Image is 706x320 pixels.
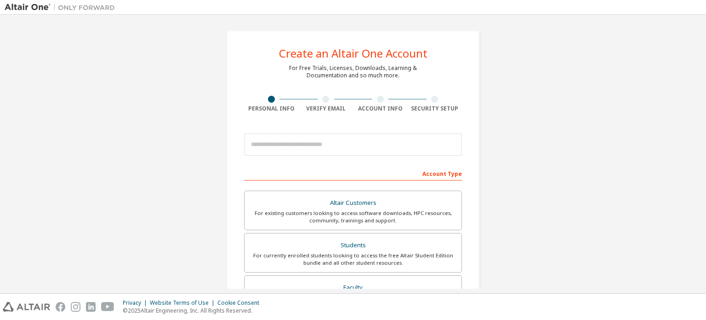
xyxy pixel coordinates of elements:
div: Privacy [123,299,150,307]
div: For existing customers looking to access software downloads, HPC resources, community, trainings ... [250,209,456,224]
div: Students [250,239,456,252]
div: Website Terms of Use [150,299,217,307]
div: Faculty [250,281,456,294]
div: Create an Altair One Account [279,48,427,59]
div: For Free Trials, Licenses, Downloads, Learning & Documentation and so much more. [289,64,417,79]
div: Account Info [353,105,408,112]
img: linkedin.svg [86,302,96,312]
div: Altair Customers [250,197,456,209]
div: For currently enrolled students looking to access the free Altair Student Edition bundle and all ... [250,252,456,267]
img: altair_logo.svg [3,302,50,312]
div: Security Setup [408,105,462,112]
img: facebook.svg [56,302,65,312]
div: Cookie Consent [217,299,265,307]
img: instagram.svg [71,302,80,312]
p: © 2025 Altair Engineering, Inc. All Rights Reserved. [123,307,265,314]
div: Account Type [244,166,462,180]
div: Verify Email [299,105,353,112]
img: Altair One [5,3,120,12]
div: Personal Info [244,105,299,112]
img: youtube.svg [101,302,114,312]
